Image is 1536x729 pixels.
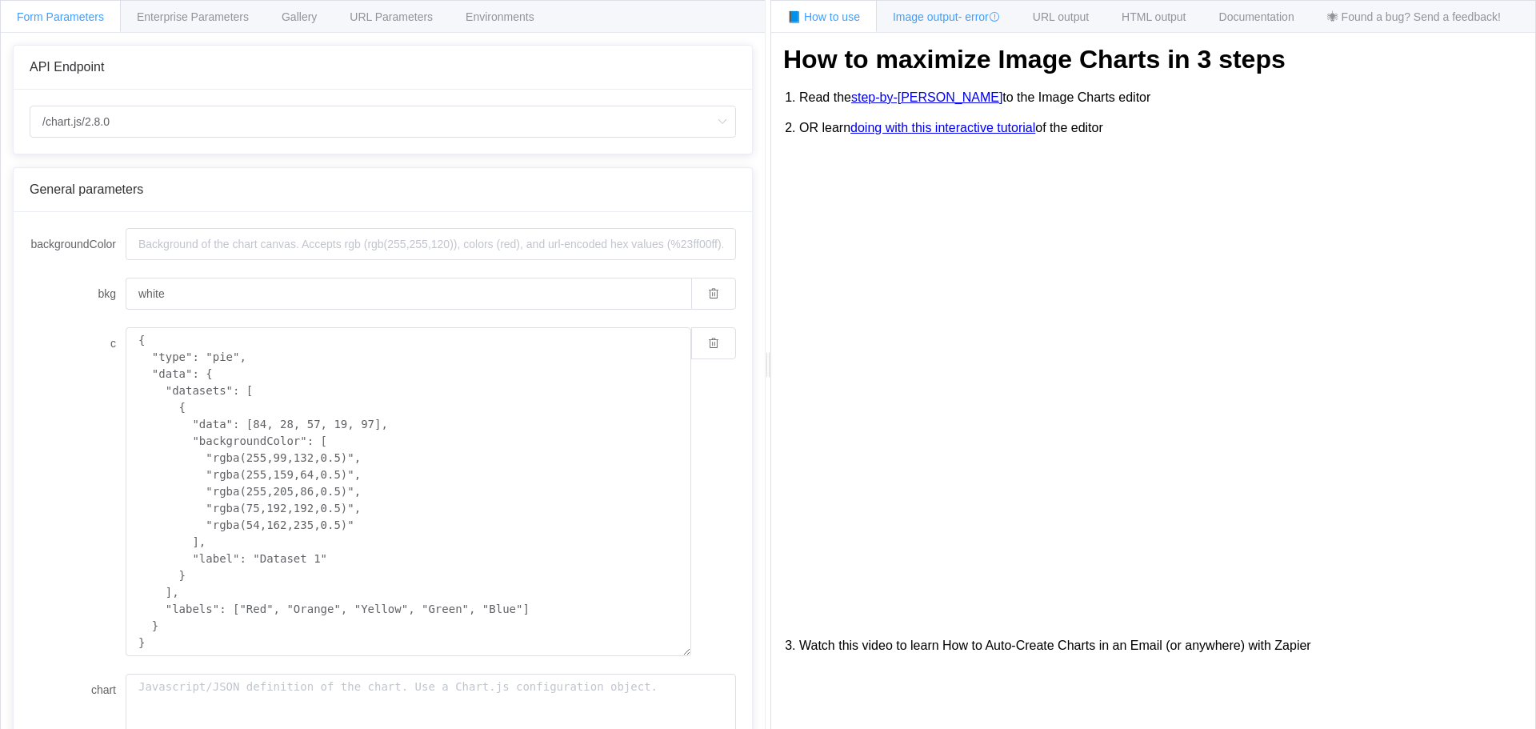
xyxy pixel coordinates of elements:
[1327,10,1501,23] span: 🕷 Found a bug? Send a feedback!
[783,45,1523,74] h1: How to maximize Image Charts in 3 steps
[893,10,1000,23] span: Image output
[30,278,126,310] label: bkg
[30,182,143,196] span: General parameters
[851,90,1002,105] a: step-by-[PERSON_NAME]
[126,278,691,310] input: Background of the chart canvas. Accepts rgb (rgb(255,255,120)), colors (red), and url-encoded hex...
[30,106,736,138] input: Select
[30,60,104,74] span: API Endpoint
[799,631,1523,661] li: Watch this video to learn How to Auto-Create Charts in an Email (or anywhere) with Zapier
[1033,10,1089,23] span: URL output
[17,10,104,23] span: Form Parameters
[799,113,1523,143] li: OR learn of the editor
[30,674,126,706] label: chart
[30,228,126,260] label: backgroundColor
[787,10,860,23] span: 📘 How to use
[850,121,1035,135] a: doing with this interactive tutorial
[958,10,1000,23] span: - error
[282,10,317,23] span: Gallery
[1219,10,1294,23] span: Documentation
[350,10,433,23] span: URL Parameters
[799,82,1523,113] li: Read the to the Image Charts editor
[137,10,249,23] span: Enterprise Parameters
[30,327,126,359] label: c
[466,10,534,23] span: Environments
[126,228,736,260] input: Background of the chart canvas. Accepts rgb (rgb(255,255,120)), colors (red), and url-encoded hex...
[1122,10,1186,23] span: HTML output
